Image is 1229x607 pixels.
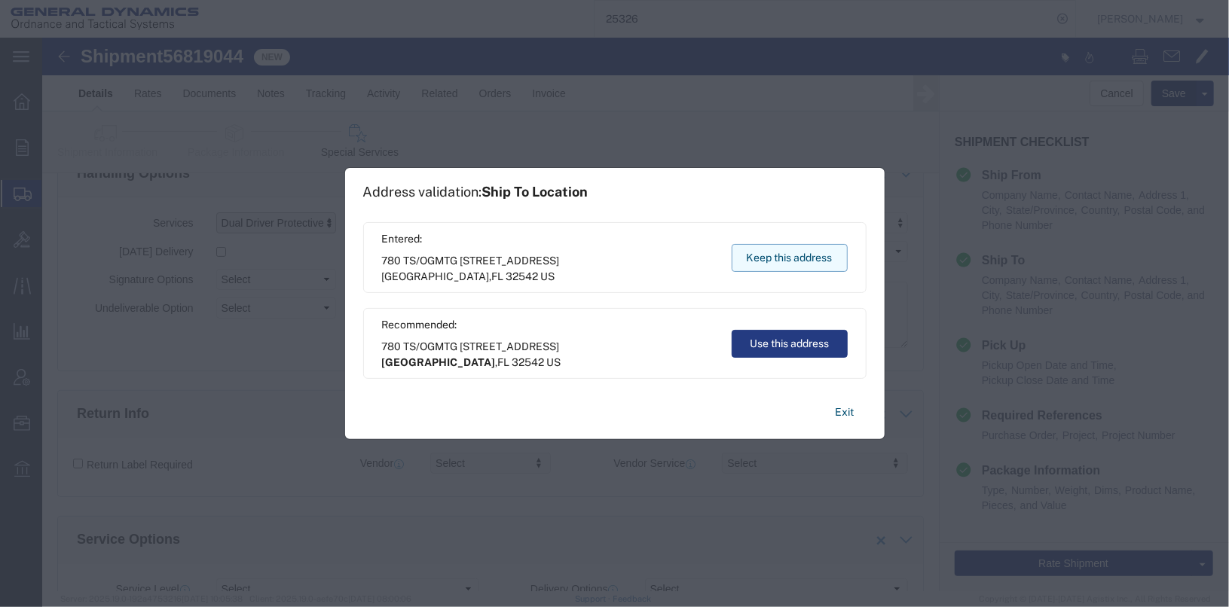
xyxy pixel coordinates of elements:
[382,231,717,247] span: Entered:
[732,244,848,272] button: Keep this address
[506,270,539,282] span: 32542
[382,339,717,371] span: 780 TS/OGMTG [STREET_ADDRESS] ,
[547,356,561,368] span: US
[492,270,504,282] span: FL
[541,270,555,282] span: US
[382,253,717,285] span: 780 TS/OGMTG [STREET_ADDRESS] ,
[824,399,867,426] button: Exit
[382,270,490,282] span: [GEOGRAPHIC_DATA]
[482,184,589,200] span: Ship To Location
[382,356,496,368] span: [GEOGRAPHIC_DATA]
[363,184,589,200] h1: Address validation:
[382,317,717,333] span: Recommended:
[732,330,848,358] button: Use this address
[512,356,545,368] span: 32542
[498,356,510,368] span: FL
